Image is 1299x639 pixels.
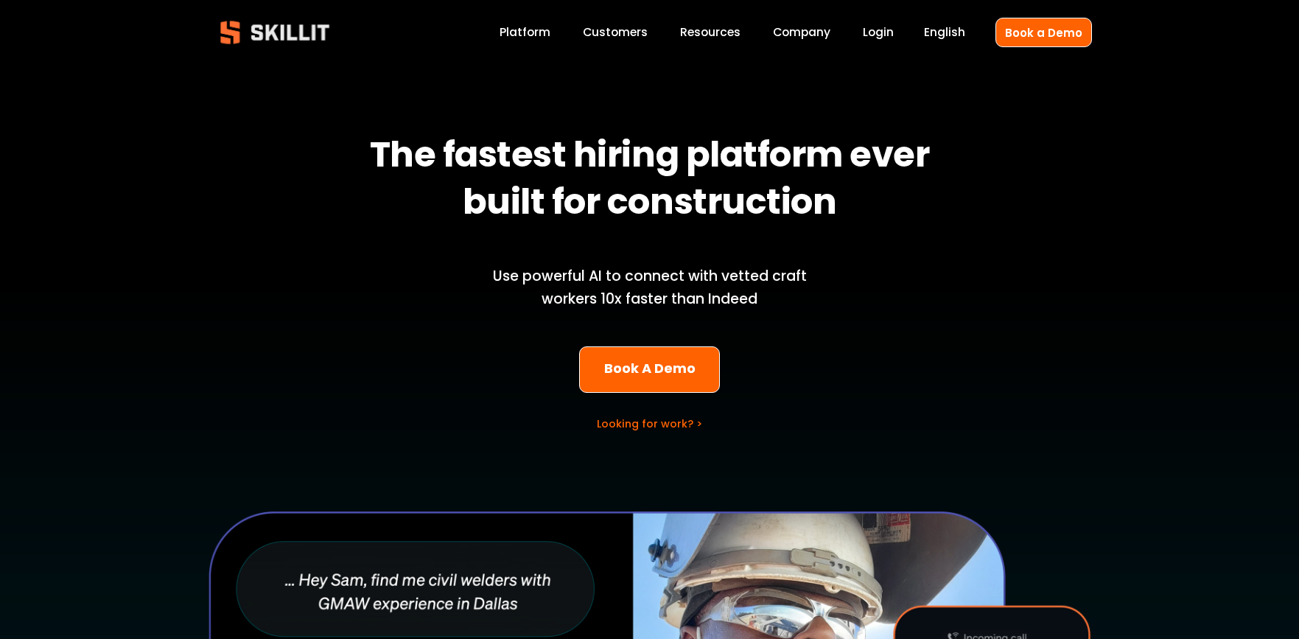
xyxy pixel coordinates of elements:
[370,128,936,235] strong: The fastest hiring platform ever built for construction
[680,24,740,41] span: Resources
[583,23,648,43] a: Customers
[773,23,830,43] a: Company
[924,23,965,43] div: language picker
[995,18,1092,46] a: Book a Demo
[863,23,894,43] a: Login
[680,23,740,43] a: folder dropdown
[468,265,832,310] p: Use powerful AI to connect with vetted craft workers 10x faster than Indeed
[597,416,702,431] a: Looking for work? >
[924,24,965,41] span: English
[208,10,342,55] img: Skillit
[579,346,720,393] a: Book A Demo
[500,23,550,43] a: Platform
